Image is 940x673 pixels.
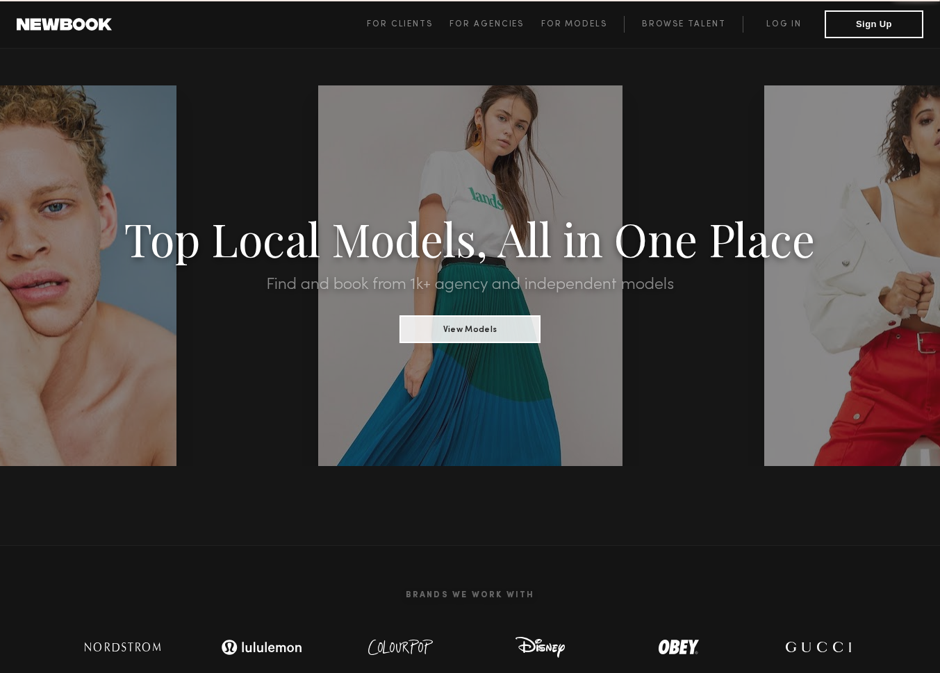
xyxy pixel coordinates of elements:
a: View Models [399,320,541,335]
img: logo-obey.svg [634,633,724,661]
h2: Find and book from 1k+ agency and independent models [70,276,869,293]
h1: Top Local Models, All in One Place [70,217,869,260]
a: For Agencies [450,16,541,33]
a: Browse Talent [624,16,743,33]
span: For Agencies [450,20,524,28]
span: For Clients [367,20,433,28]
span: For Models [541,20,607,28]
img: logo-nordstrom.svg [74,633,172,661]
h2: Brands We Work With [53,574,887,617]
a: For Models [541,16,625,33]
button: View Models [399,315,541,343]
img: logo-lulu.svg [213,633,311,661]
a: For Clients [367,16,450,33]
button: Sign Up [825,10,923,38]
img: logo-colour-pop.svg [356,633,446,661]
img: logo-gucci.svg [773,633,863,661]
a: Log in [743,16,825,33]
img: logo-disney.svg [495,633,585,661]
